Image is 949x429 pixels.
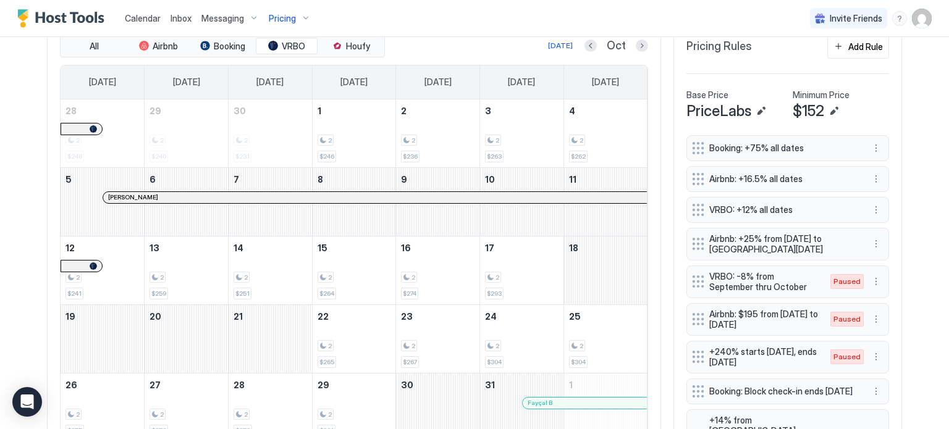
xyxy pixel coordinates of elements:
[485,311,497,322] span: 24
[150,243,159,253] span: 13
[833,314,861,325] span: Paused
[480,99,563,122] a: October 3, 2025
[346,41,370,52] span: Houfy
[234,380,245,390] span: 28
[313,305,396,328] a: October 22, 2025
[90,41,99,52] span: All
[150,380,161,390] span: 27
[145,99,228,122] a: September 29, 2025
[313,373,396,396] a: October 29, 2025
[229,168,312,191] a: October 7, 2025
[411,136,415,144] span: 2
[569,174,576,185] span: 11
[229,236,312,259] a: October 14, 2025
[869,141,884,156] div: menu
[485,174,495,185] span: 10
[61,304,145,373] td: October 19, 2025
[17,9,110,28] a: Host Tools Logo
[328,342,332,350] span: 2
[145,305,228,328] a: October 20, 2025
[869,202,884,217] div: menu
[171,13,192,23] span: Inbox
[487,358,502,366] span: $304
[313,99,396,122] a: October 1, 2025
[869,236,884,251] div: menu
[319,152,334,160] span: $246
[229,99,312,122] a: September 30, 2025
[150,174,156,185] span: 6
[401,243,411,253] span: 16
[569,106,575,116] span: 4
[869,236,884,251] button: More options
[282,41,305,52] span: VRBO
[244,65,296,99] a: Tuesday
[869,349,884,364] div: menu
[313,168,396,191] a: October 8, 2025
[485,380,495,390] span: 31
[256,77,284,88] span: [DATE]
[709,173,856,185] span: Airbnb: +16.5% all dates
[63,38,125,55] button: All
[328,410,332,419] span: 2
[234,174,239,185] span: 7
[153,41,178,52] span: Airbnb
[833,351,861,362] span: Paused
[228,99,312,168] td: September 30, 2025
[564,168,647,191] a: October 11, 2025
[229,373,312,396] a: October 28, 2025
[564,236,647,259] a: October 18, 2025
[160,273,164,281] span: 2
[580,136,583,144] span: 2
[411,342,415,350] span: 2
[151,289,166,298] span: $259
[403,358,417,366] span: $267
[318,243,327,253] span: 15
[201,13,244,24] span: Messaging
[65,174,72,185] span: 5
[76,410,80,419] span: 2
[328,273,332,281] span: 2
[396,305,479,328] a: October 23, 2025
[67,289,82,298] span: $241
[564,305,647,328] a: October 25, 2025
[65,243,75,253] span: 12
[869,202,884,217] button: More options
[312,167,396,236] td: October 8, 2025
[480,305,563,328] a: October 24, 2025
[244,273,248,281] span: 2
[228,236,312,304] td: October 14, 2025
[318,174,323,185] span: 8
[228,304,312,373] td: October 21, 2025
[145,99,229,168] td: September 29, 2025
[709,204,856,215] span: VRBO: +12% all dates
[234,311,243,322] span: 21
[709,346,818,368] span: +240% starts [DATE], ends [DATE]
[607,39,626,53] span: Oct
[145,167,229,236] td: October 6, 2025
[401,106,407,116] span: 2
[403,152,418,160] span: $236
[424,77,452,88] span: [DATE]
[171,12,192,25] a: Inbox
[396,373,479,396] a: October 30, 2025
[235,289,250,298] span: $251
[686,90,728,101] span: Base Price
[401,174,407,185] span: 9
[318,380,329,390] span: 29
[396,167,480,236] td: October 9, 2025
[127,38,189,55] button: Airbnb
[848,40,883,53] div: Add Rule
[480,373,563,396] a: October 31, 2025
[528,399,642,407] div: Fayçal B
[563,99,647,168] td: October 4, 2025
[161,65,213,99] a: Monday
[709,309,818,330] span: Airbnb: $195 from [DATE] to [DATE]
[403,289,416,298] span: $274
[61,236,145,304] td: October 12, 2025
[328,136,332,144] span: 2
[709,271,818,293] span: VRBO: -8% from September thru October
[396,99,480,168] td: October 2, 2025
[61,99,144,122] a: September 28, 2025
[65,311,75,322] span: 19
